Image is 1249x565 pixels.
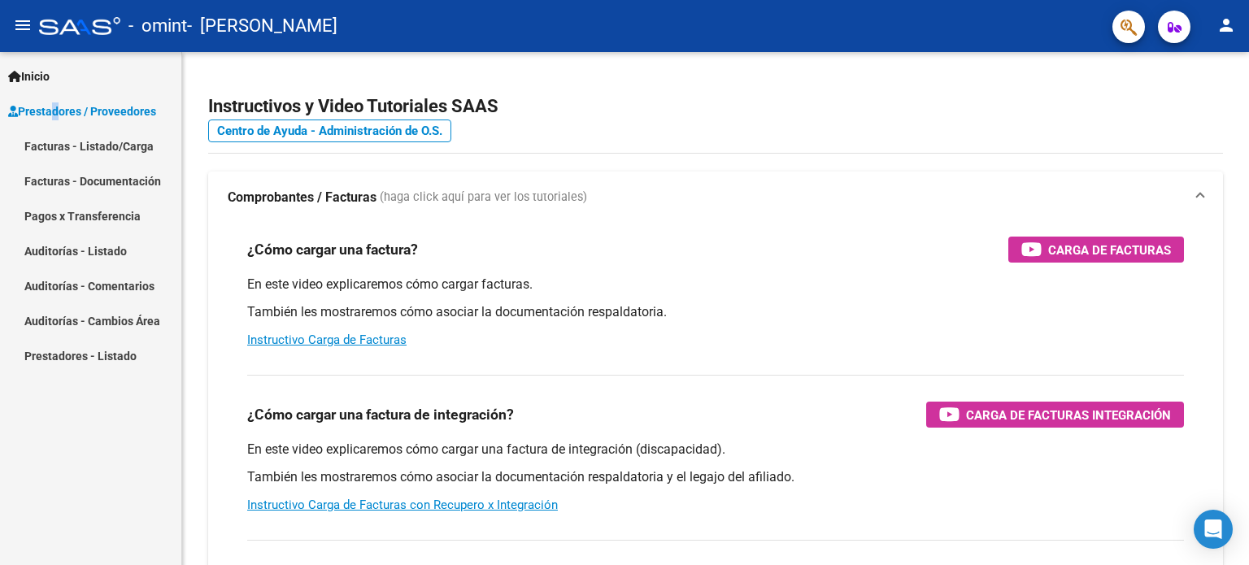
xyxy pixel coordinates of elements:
h2: Instructivos y Video Tutoriales SAAS [208,91,1223,122]
span: (haga click aquí para ver los tutoriales) [380,189,587,206]
h3: ¿Cómo cargar una factura de integración? [247,403,514,426]
div: Open Intercom Messenger [1194,510,1233,549]
span: - [PERSON_NAME] [187,8,337,44]
span: Carga de Facturas [1048,240,1171,260]
span: Carga de Facturas Integración [966,405,1171,425]
p: En este video explicaremos cómo cargar facturas. [247,276,1184,293]
mat-expansion-panel-header: Comprobantes / Facturas (haga click aquí para ver los tutoriales) [208,172,1223,224]
strong: Comprobantes / Facturas [228,189,376,206]
button: Carga de Facturas Integración [926,402,1184,428]
p: También les mostraremos cómo asociar la documentación respaldatoria y el legajo del afiliado. [247,468,1184,486]
p: También les mostraremos cómo asociar la documentación respaldatoria. [247,303,1184,321]
mat-icon: person [1216,15,1236,35]
a: Instructivo Carga de Facturas con Recupero x Integración [247,498,558,512]
span: Inicio [8,67,50,85]
h3: ¿Cómo cargar una factura? [247,238,418,261]
a: Centro de Ayuda - Administración de O.S. [208,120,451,142]
a: Instructivo Carga de Facturas [247,332,407,347]
p: En este video explicaremos cómo cargar una factura de integración (discapacidad). [247,441,1184,459]
mat-icon: menu [13,15,33,35]
span: Prestadores / Proveedores [8,102,156,120]
button: Carga de Facturas [1008,237,1184,263]
span: - omint [128,8,187,44]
